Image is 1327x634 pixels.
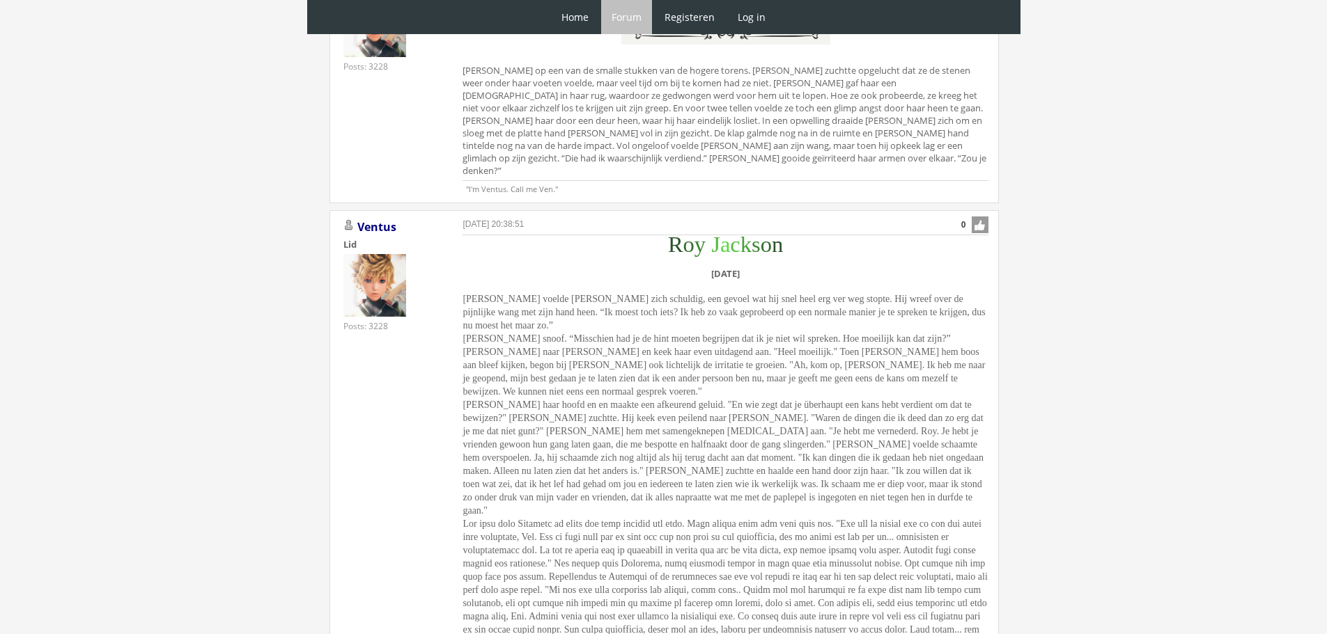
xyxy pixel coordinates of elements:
[618,24,834,48] img: y0w1XJ0.png
[720,232,730,257] span: a
[694,232,706,257] span: y
[740,232,752,257] span: k
[463,180,988,194] p: "I'm Ventus. Call me Ven."
[463,219,524,229] a: [DATE] 20:38:51
[343,254,406,317] img: Ventus
[343,320,388,332] div: Posts: 3228
[730,232,740,257] span: c
[357,219,396,235] a: Ventus
[711,232,720,257] span: J
[711,267,740,280] b: [DATE]
[343,220,355,231] img: Gebruiker is offline
[683,232,694,257] span: o
[961,219,966,231] span: 0
[668,232,683,257] span: R
[761,232,772,257] span: o
[772,232,783,257] span: n
[343,61,388,72] div: Posts: 3228
[343,238,441,251] div: Lid
[752,232,761,257] span: s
